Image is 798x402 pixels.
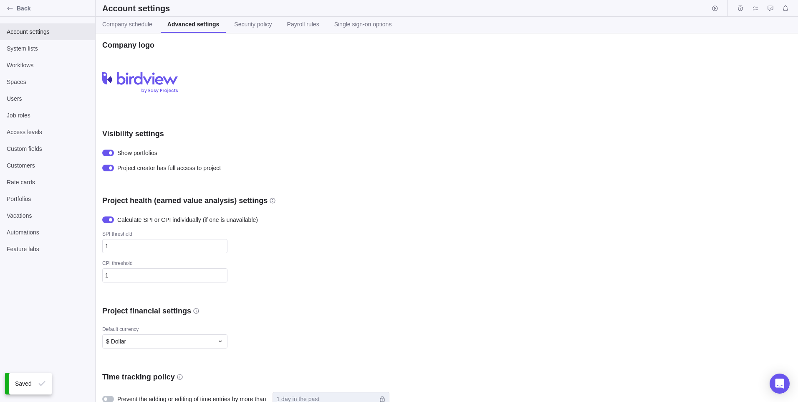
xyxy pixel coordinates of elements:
[7,145,88,153] span: Custom fields
[15,379,38,388] span: Saved
[7,61,88,69] span: Workflows
[735,6,746,13] a: Time logs
[193,308,199,314] svg: info-description
[7,161,88,170] span: Customers
[7,228,88,237] span: Automations
[7,44,88,53] span: System lists
[167,20,219,28] span: Advanced settings
[765,3,776,14] span: Approval requests
[334,20,392,28] span: Single sign-on options
[269,197,276,204] svg: info-description
[234,20,272,28] span: Security policy
[7,245,88,253] span: Feature labs
[102,239,227,253] input: SPI threshold
[7,178,88,186] span: Rate cards
[102,372,175,382] h3: Time tracking policy
[102,20,152,28] span: Company schedule
[780,6,791,13] a: Notifications
[117,149,157,157] span: Show portfolios
[161,17,226,33] a: Advanced settings
[780,3,791,14] span: Notifications
[750,3,761,14] span: My assignments
[102,196,268,206] h3: Project health (earned value analysis) settings
[328,17,399,33] a: Single sign-on options
[7,195,88,203] span: Portfolios
[117,164,221,172] span: Project creator has full access to project
[227,17,278,33] a: Security policy
[750,6,761,13] a: My assignments
[102,231,227,239] div: SPI threshold
[7,28,88,36] span: Account settings
[102,326,394,334] div: Default currency
[7,111,88,120] span: Job roles
[102,40,154,50] h3: Company logo
[709,3,721,14] span: Start timer
[17,4,92,13] span: Back
[102,306,191,316] h3: Project financial settings
[765,6,776,13] a: Approval requests
[7,78,88,86] span: Spaces
[287,20,319,28] span: Payroll rules
[106,337,126,346] span: $ Dollar
[7,211,88,220] span: Vacations
[7,128,88,136] span: Access levels
[770,374,790,394] div: Open Intercom Messenger
[102,3,170,14] h2: Account settings
[177,374,183,380] svg: info-description
[280,17,326,33] a: Payroll rules
[102,268,227,282] input: CPI threshold
[102,129,164,139] h3: Visibility settings
[102,260,227,268] div: CPI threshold
[7,94,88,103] span: Users
[117,216,258,224] span: Calculate SPI or CPI individually (if one is unavailable)
[96,17,159,33] a: Company schedule
[735,3,746,14] span: Time logs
